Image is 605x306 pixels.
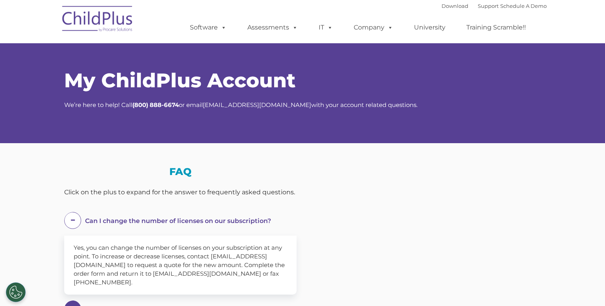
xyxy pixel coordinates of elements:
a: Schedule A Demo [500,3,547,9]
a: University [406,20,453,35]
div: Click on the plus to expand for the answer to frequently asked questions. [64,186,297,198]
a: Assessments [239,20,306,35]
a: Download [442,3,468,9]
strong: ( [132,101,134,109]
button: Cookies Settings [6,282,26,302]
span: We’re here to help! Call or email with your account related questions. [64,101,418,109]
span: Can I change the number of licenses on our subscription? [85,217,271,225]
a: Support [478,3,499,9]
a: Company [346,20,401,35]
a: Training Scramble!! [458,20,534,35]
div: Yes, you can change the number of licenses on your subscription at any point. To increase or decr... [64,236,297,295]
font: | [442,3,547,9]
img: ChildPlus by Procare Solutions [58,0,137,40]
a: [EMAIL_ADDRESS][DOMAIN_NAME] [203,101,311,109]
a: Software [182,20,234,35]
a: IT [311,20,341,35]
strong: 800) 888-6674 [134,101,179,109]
span: My ChildPlus Account [64,68,295,92]
h3: FAQ [64,167,297,177]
